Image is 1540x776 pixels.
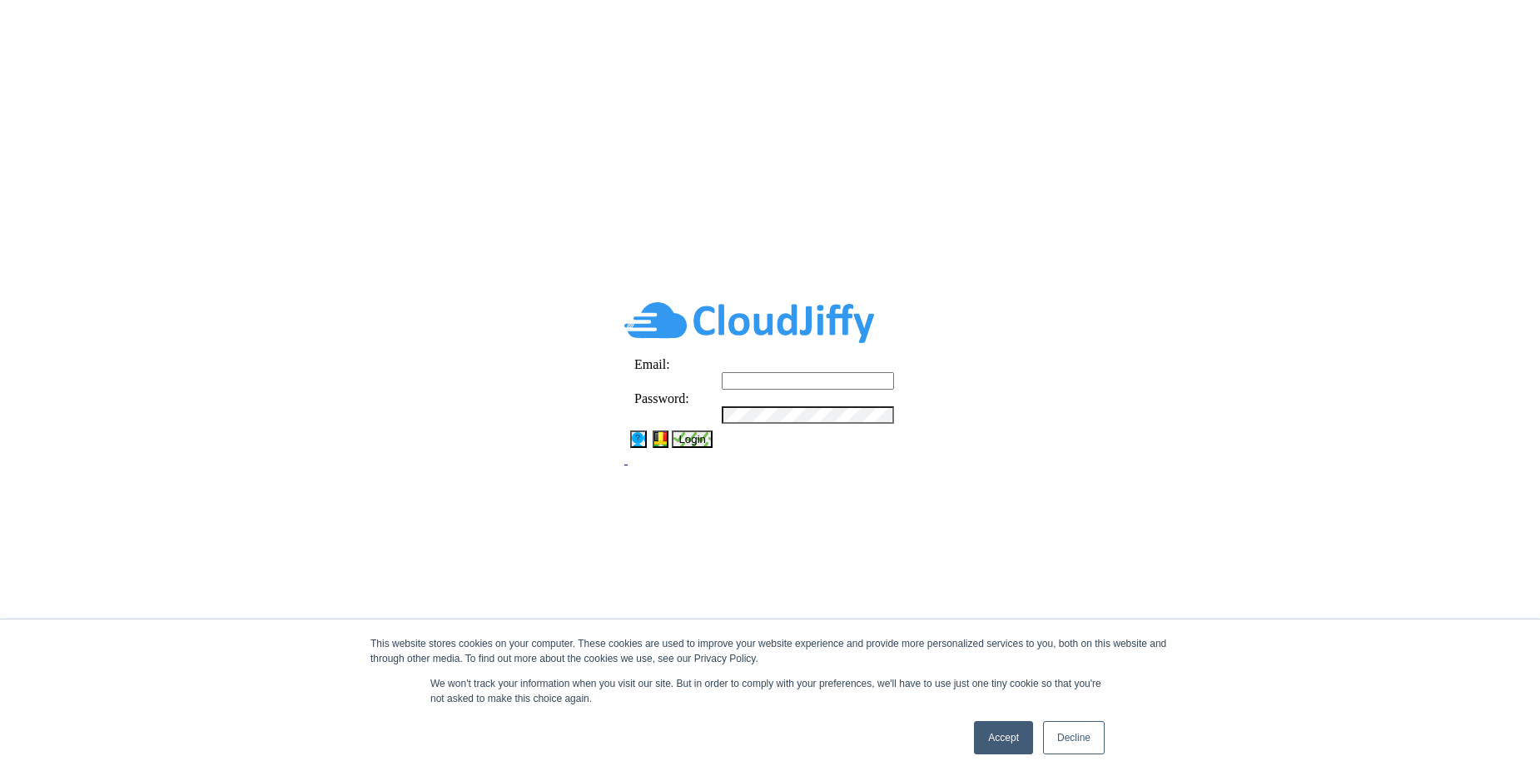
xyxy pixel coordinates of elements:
[430,676,1110,706] p: We won't track your information when you visit our site. But in order to comply with your prefere...
[672,430,713,448] button: Login
[634,391,689,405] label: Password:
[624,300,874,346] img: CloudJiffy
[370,636,1170,666] div: This website stores cookies on your computer. These cookies are used to improve your website expe...
[634,357,670,371] label: Email:
[1043,721,1105,754] a: Decline
[974,721,1033,754] a: Accept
